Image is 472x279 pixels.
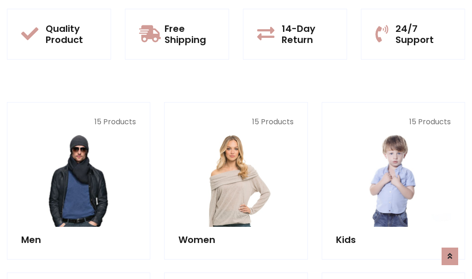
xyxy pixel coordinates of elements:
h5: 24/7 Support [395,23,451,45]
p: 15 Products [21,116,136,127]
h5: Men [21,234,136,245]
h5: Quality Product [46,23,97,45]
h5: Free Shipping [165,23,215,45]
p: 15 Products [336,116,451,127]
h5: Women [178,234,293,245]
h5: 14-Day Return [282,23,333,45]
p: 15 Products [178,116,293,127]
h5: Kids [336,234,451,245]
